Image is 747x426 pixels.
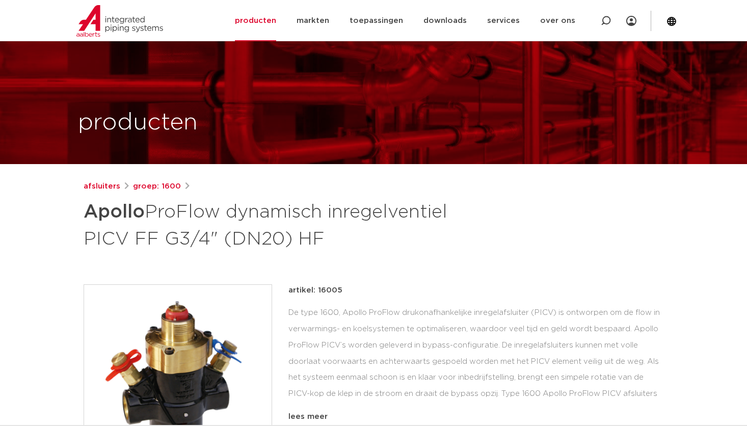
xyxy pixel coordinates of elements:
p: artikel: 16005 [288,284,342,297]
strong: Apollo [84,203,145,221]
h1: ProFlow dynamisch inregelventiel PICV FF G3/4" (DN20) HF [84,197,466,252]
div: lees meer [288,411,663,423]
a: groep: 1600 [133,180,181,193]
h1: producten [78,107,198,139]
div: De type 1600, Apollo ProFlow drukonafhankelijke inregelafsluiter (PICV) is ontworpen om de flow i... [288,305,663,407]
a: afsluiters [84,180,120,193]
